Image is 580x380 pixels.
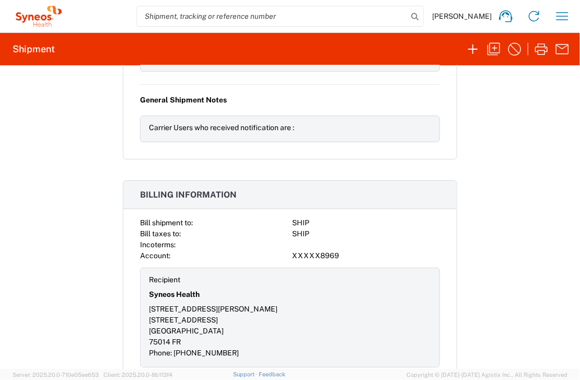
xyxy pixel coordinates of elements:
span: Bill taxes to: [140,229,181,238]
span: Recipient [149,275,180,284]
span: Syneos Health [149,289,200,300]
div: Carrier Users who received notification are : [149,122,431,133]
div: Phone: [PHONE_NUMBER] [149,348,288,359]
a: Support [233,371,259,377]
span: [PERSON_NAME] [432,11,492,21]
span: Server: 2025.20.0-710e05ee653 [13,372,99,378]
span: Account: [140,251,170,260]
div: XXXXX8969 [292,250,440,261]
span: Incoterms: [140,240,176,249]
div: [STREET_ADDRESS][PERSON_NAME] [149,304,288,315]
span: Bill shipment to: [140,218,193,227]
a: Feedback [259,371,285,377]
span: Billing information [140,190,237,200]
span: Client: 2025.20.0-8b113f4 [103,372,172,378]
div: SHIP [292,228,440,239]
div: 75014 FR [149,337,288,348]
h2: Shipment [13,43,55,55]
div: [STREET_ADDRESS] [149,315,288,326]
span: Copyright © [DATE]-[DATE] Agistix Inc., All Rights Reserved [407,370,567,379]
div: SHIP [292,217,440,228]
span: General Shipment Notes [140,95,227,106]
div: [GEOGRAPHIC_DATA] [149,326,288,337]
input: Shipment, tracking or reference number [137,6,408,26]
